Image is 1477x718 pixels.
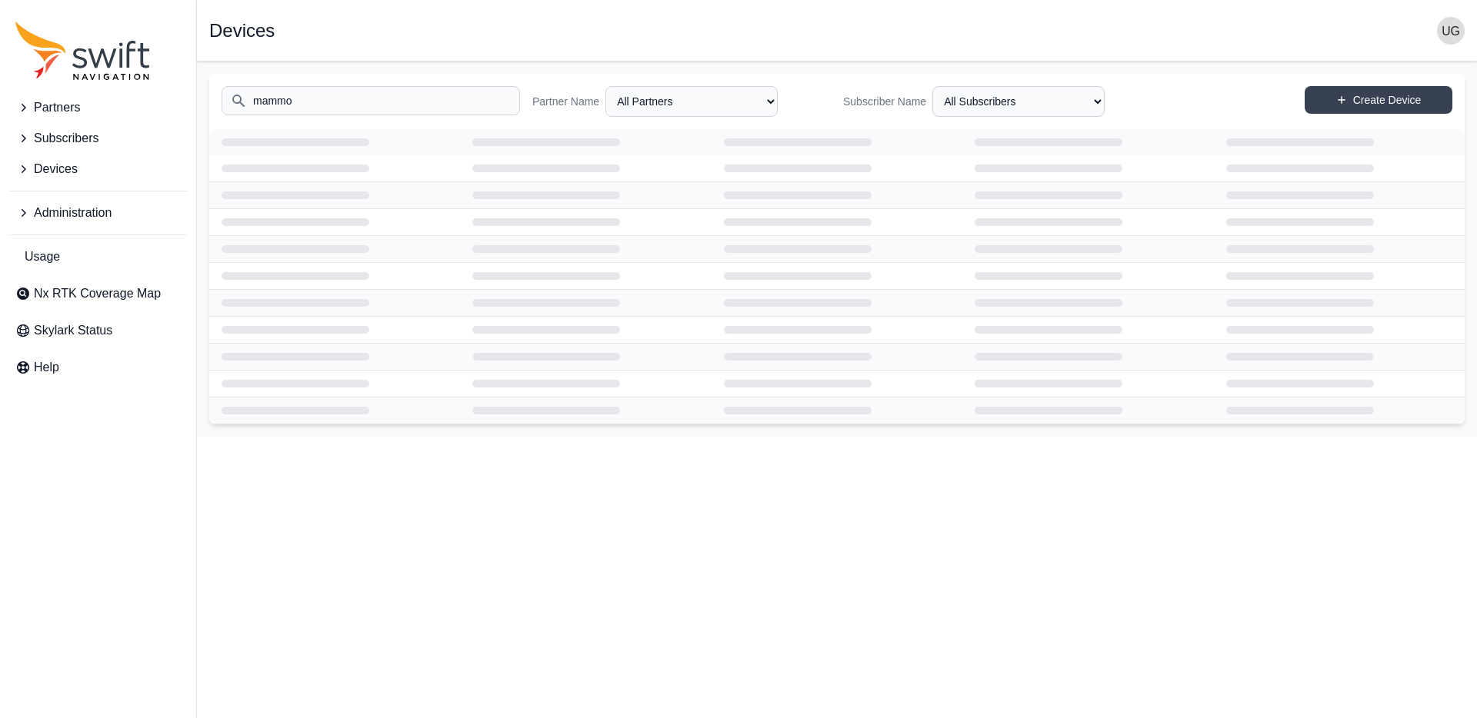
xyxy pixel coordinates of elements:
h1: Devices [209,22,275,40]
span: Administration [34,204,112,222]
input: Search [222,86,520,115]
select: Partner Name [605,86,778,117]
span: Nx RTK Coverage Map [34,284,161,303]
span: Help [34,358,59,377]
button: Subscribers [9,123,187,154]
label: Partner Name [532,94,599,109]
button: Administration [9,198,187,228]
select: Subscriber [932,86,1105,117]
button: Devices [9,154,187,184]
span: Usage [25,248,60,266]
a: Nx RTK Coverage Map [9,278,187,309]
label: Subscriber Name [843,94,926,109]
span: Devices [34,160,78,178]
a: Skylark Status [9,315,187,346]
span: Skylark Status [34,321,112,340]
button: Partners [9,92,187,123]
a: Create Device [1305,86,1452,114]
span: Subscribers [34,129,98,148]
span: Partners [34,98,80,117]
img: user photo [1437,17,1465,45]
a: Help [9,352,187,383]
a: Usage [9,241,187,272]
